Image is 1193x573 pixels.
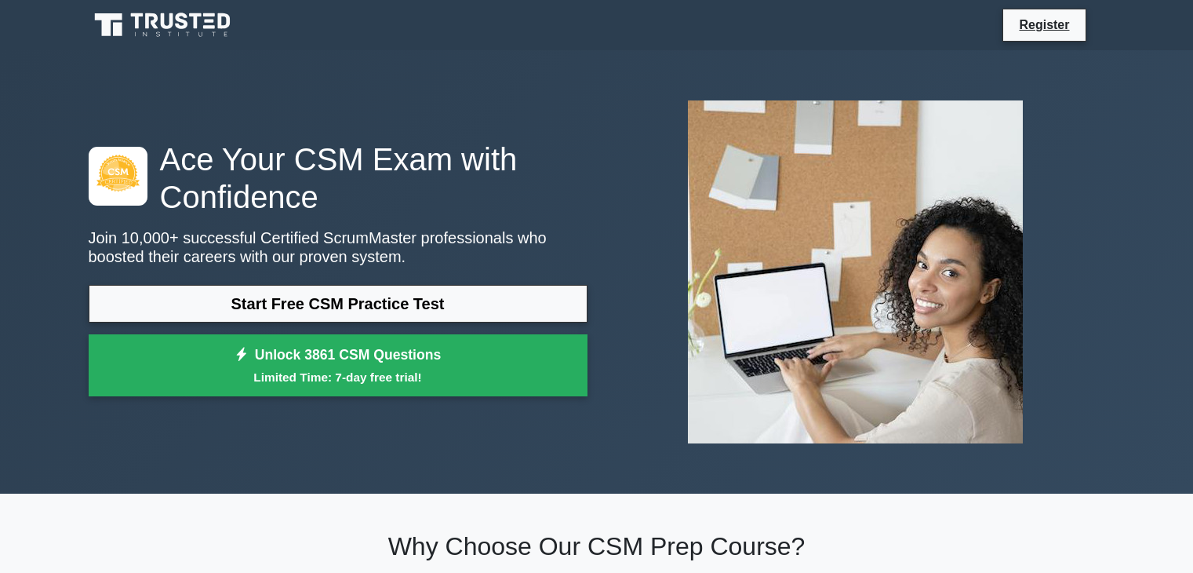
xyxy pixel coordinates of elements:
a: Unlock 3861 CSM QuestionsLimited Time: 7-day free trial! [89,334,587,397]
h2: Why Choose Our CSM Prep Course? [89,531,1105,561]
h1: Ace Your CSM Exam with Confidence [89,141,587,216]
a: Start Free CSM Practice Test [89,285,587,323]
a: Register [1009,15,1078,35]
small: Limited Time: 7-day free trial! [108,368,568,386]
p: Join 10,000+ successful Certified ScrumMaster professionals who boosted their careers with our pr... [89,228,587,266]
